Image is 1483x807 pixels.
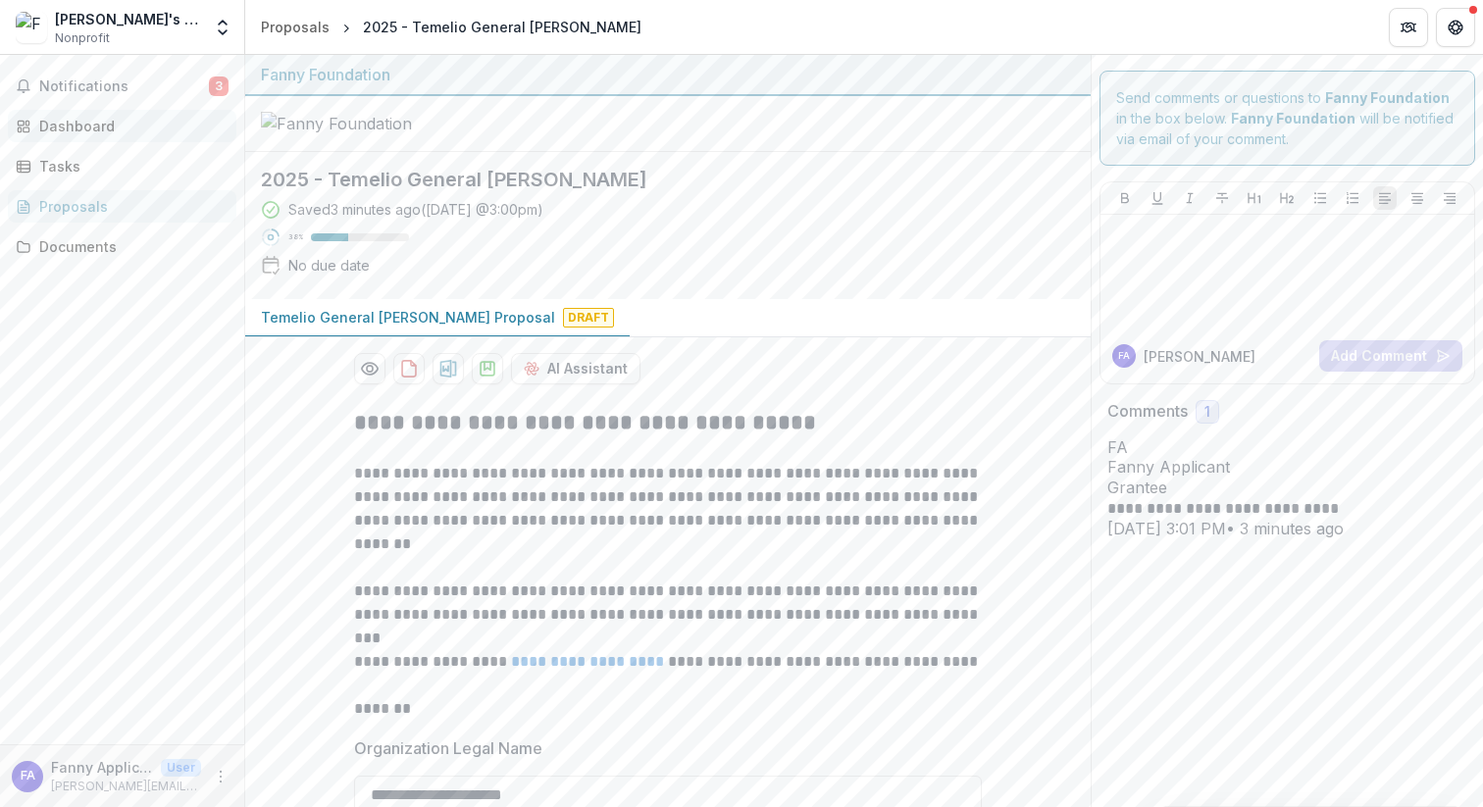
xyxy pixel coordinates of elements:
[209,76,229,96] span: 3
[1204,404,1210,421] span: 1
[39,78,209,95] span: Notifications
[1107,517,1467,540] p: [DATE] 3:01 PM • 3 minutes ago
[354,736,542,760] p: Organization Legal Name
[1406,186,1429,210] button: Align Center
[21,770,35,782] div: Fanny Applicant
[1389,8,1428,47] button: Partners
[1113,186,1137,210] button: Bold
[1275,186,1299,210] button: Heading 2
[1308,186,1332,210] button: Bullet List
[363,17,641,37] div: 2025 - Temelio General [PERSON_NAME]
[1107,455,1467,479] p: Fanny Applicant
[261,63,1075,86] div: Fanny Foundation
[1373,186,1397,210] button: Align Left
[288,199,543,220] div: Saved 3 minutes ago ( [DATE] @ 3:00pm )
[1178,186,1202,210] button: Italicize
[8,150,236,182] a: Tasks
[1146,186,1169,210] button: Underline
[1243,186,1266,210] button: Heading 1
[253,13,649,41] nav: breadcrumb
[16,12,47,43] img: Fanny's Nonprofit Inc.
[39,156,221,177] div: Tasks
[1436,8,1475,47] button: Get Help
[253,13,337,41] a: Proposals
[563,308,614,328] span: Draft
[1231,110,1355,126] strong: Fanny Foundation
[1107,479,1467,497] span: Grantee
[55,9,201,29] div: [PERSON_NAME]'s Nonprofit Inc.
[261,17,330,37] div: Proposals
[261,168,1044,191] h2: 2025 - Temelio General [PERSON_NAME]
[39,196,221,217] div: Proposals
[261,112,457,135] img: Fanny Foundation
[1210,186,1234,210] button: Strike
[1107,439,1467,455] div: Fanny Applicant
[1118,351,1130,361] div: Fanny Applicant
[288,255,370,276] div: No due date
[511,353,640,384] button: AI Assistant
[1325,89,1450,106] strong: Fanny Foundation
[1319,340,1462,372] button: Add Comment
[51,757,153,778] p: Fanny Applicant
[8,230,236,263] a: Documents
[161,759,201,777] p: User
[261,307,555,328] p: Temelio General [PERSON_NAME] Proposal
[8,110,236,142] a: Dashboard
[433,353,464,384] button: download-proposal
[39,116,221,136] div: Dashboard
[393,353,425,384] button: download-proposal
[55,29,110,47] span: Nonprofit
[1438,186,1461,210] button: Align Right
[1144,346,1255,367] p: [PERSON_NAME]
[472,353,503,384] button: download-proposal
[209,8,236,47] button: Open entity switcher
[1341,186,1364,210] button: Ordered List
[209,765,232,788] button: More
[1107,402,1188,421] h2: Comments
[8,71,236,102] button: Notifications3
[354,353,385,384] button: Preview c12290f3-2c90-4b7d-8b14-86fb85befdae-0.pdf
[1099,71,1475,166] div: Send comments or questions to in the box below. will be notified via email of your comment.
[8,190,236,223] a: Proposals
[39,236,221,257] div: Documents
[51,778,201,795] p: [PERSON_NAME][EMAIL_ADDRESS][DOMAIN_NAME]
[288,230,303,244] p: 38 %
